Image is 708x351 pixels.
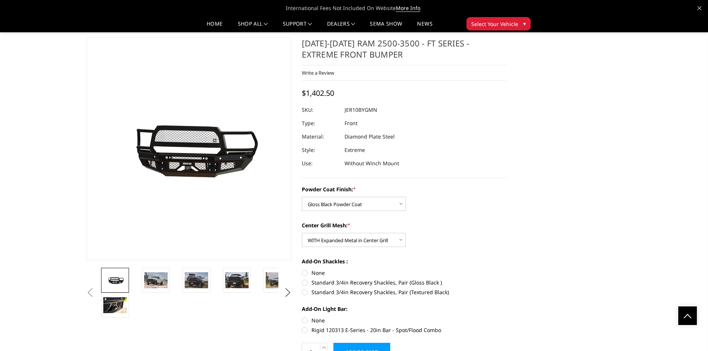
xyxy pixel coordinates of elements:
[103,275,127,285] img: 2010-2018 Ram 2500-3500 - FT Series - Extreme Front Bumper
[302,157,339,170] dt: Use:
[283,21,312,32] a: Support
[87,1,622,16] span: International Fees Not Included On Website
[302,305,507,313] label: Add-On Light Bar:
[302,117,339,130] dt: Type:
[345,130,395,143] dd: Diamond Plate Steel
[345,103,377,117] dd: JER10BYGMN
[417,21,432,32] a: News
[302,103,339,117] dt: SKU:
[302,130,339,143] dt: Material:
[471,20,518,28] span: Select Your Vehicle
[185,272,208,288] img: 2010-2018 Ram 2500-3500 - FT Series - Extreme Front Bumper
[85,287,96,298] button: Previous
[87,38,292,260] a: 2010-2018 Ram 2500-3500 - FT Series - Extreme Front Bumper
[678,306,697,325] a: Click to Top
[238,21,268,32] a: shop all
[302,88,334,98] span: $1,402.50
[302,38,507,65] h1: [DATE]-[DATE] Ram 2500-3500 - FT Series - Extreme Front Bumper
[103,297,127,313] img: 2010-2018 Ram 2500-3500 - FT Series - Extreme Front Bumper
[302,185,507,193] label: Powder Coat Finish:
[370,21,402,32] a: SEMA Show
[302,279,507,286] label: Standard 3/4in Recovery Shackles, Pair (Gloss Black )
[345,117,358,130] dd: Front
[302,69,334,76] a: Write a Review
[302,221,507,229] label: Center Grill Mesh:
[302,326,507,334] label: Rigid 120313 E-Series - 20in Bar - Spot/Flood Combo
[523,20,526,27] span: ▾
[302,143,339,157] dt: Style:
[345,143,365,157] dd: Extreme
[282,287,293,298] button: Next
[302,257,507,265] label: Add-On Shackles :
[225,272,249,288] img: 2010-2018 Ram 2500-3500 - FT Series - Extreme Front Bumper
[302,269,507,277] label: None
[302,288,507,296] label: Standard 3/4in Recovery Shackles, Pair (Textured Black)
[266,272,289,288] img: 2010-2018 Ram 2500-3500 - FT Series - Extreme Front Bumper
[144,272,168,288] img: 2010-2018 Ram 2500-3500 - FT Series - Extreme Front Bumper
[345,157,399,170] dd: Without Winch Mount
[396,4,420,12] a: More Info
[327,21,355,32] a: Dealers
[207,21,223,32] a: Home
[302,316,507,324] label: None
[466,17,531,30] button: Select Your Vehicle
